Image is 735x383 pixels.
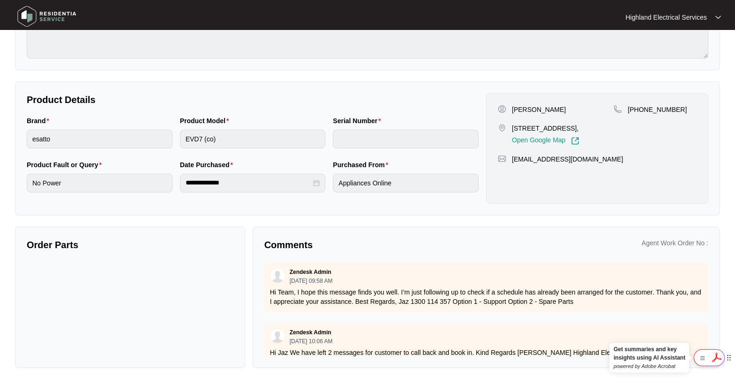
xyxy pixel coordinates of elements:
label: Serial Number [333,116,384,125]
p: [PERSON_NAME] [512,105,566,114]
input: Purchased From [333,174,479,192]
p: [DATE] 09:58 AM [290,278,333,284]
label: Brand [27,116,53,125]
p: Zendesk Admin [290,268,331,276]
label: Purchased From [333,160,392,169]
input: Serial Number [333,130,479,148]
p: [PHONE_NUMBER] [628,105,687,114]
input: Brand [27,130,172,148]
img: Link-External [571,137,579,145]
img: map-pin [498,124,506,132]
label: Date Purchased [180,160,237,169]
p: Highland Electrical Services [625,13,707,22]
p: [EMAIL_ADDRESS][DOMAIN_NAME] [512,155,623,164]
input: Product Fault or Query [27,174,172,192]
label: Product Fault or Query [27,160,105,169]
img: map-pin [498,155,506,163]
p: [STREET_ADDRESS], [512,124,579,133]
img: user.svg [270,269,285,283]
img: dropdown arrow [715,15,721,20]
img: residentia service logo [14,2,80,30]
p: Agent Work Order No : [642,238,708,248]
p: [DATE] 10:06 AM [290,339,333,344]
p: Product Details [27,93,479,106]
p: Zendesk Admin [290,329,331,336]
input: Date Purchased [186,178,312,188]
p: Hi Jaz We have left 2 messages for customer to call back and book in. Kind Regards [PERSON_NAME] ... [270,348,703,367]
img: user.svg [270,329,285,343]
label: Product Model [180,116,233,125]
p: Hi Team, I hope this message finds you well. I’m just following up to check if a schedule has alr... [270,287,703,306]
a: Open Google Map [512,137,579,145]
input: Product Model [180,130,326,148]
p: Order Parts [27,238,233,251]
p: Comments [264,238,480,251]
img: map-pin [614,105,622,113]
img: user-pin [498,105,506,113]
